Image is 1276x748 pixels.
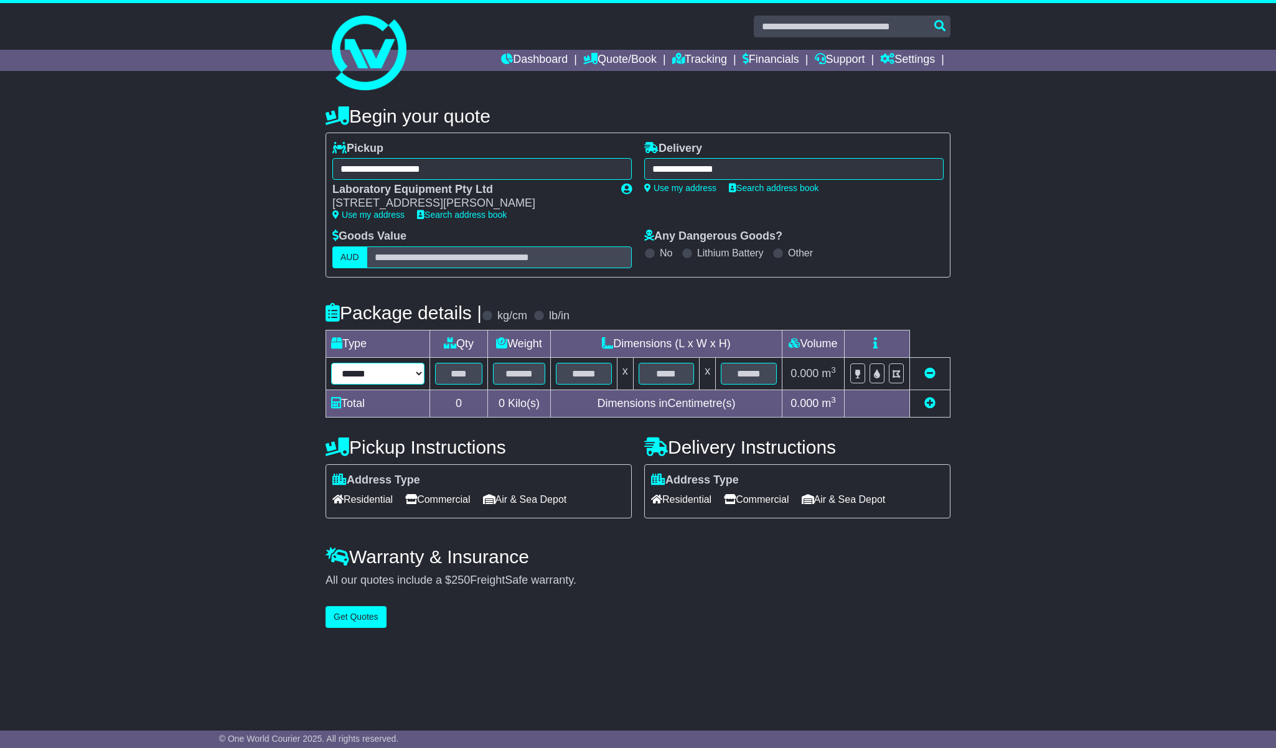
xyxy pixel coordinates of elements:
[700,357,716,390] td: x
[332,474,420,487] label: Address Type
[332,142,383,156] label: Pickup
[405,490,470,509] span: Commercial
[672,50,727,71] a: Tracking
[497,309,527,323] label: kg/cm
[326,546,950,567] h4: Warranty & Insurance
[651,474,739,487] label: Address Type
[332,230,406,243] label: Goods Value
[790,367,819,380] span: 0.000
[326,302,482,323] h4: Package details |
[815,50,865,71] a: Support
[483,490,567,509] span: Air & Sea Depot
[831,365,836,375] sup: 3
[550,390,782,417] td: Dimensions in Centimetre(s)
[822,397,836,409] span: m
[326,437,632,457] h4: Pickup Instructions
[822,367,836,380] span: m
[451,574,470,586] span: 250
[802,490,886,509] span: Air & Sea Depot
[488,330,551,357] td: Weight
[332,210,405,220] a: Use my address
[724,490,789,509] span: Commercial
[501,50,568,71] a: Dashboard
[488,390,551,417] td: Kilo(s)
[644,142,702,156] label: Delivery
[326,330,430,357] td: Type
[644,230,782,243] label: Any Dangerous Goods?
[219,734,399,744] span: © One World Courier 2025. All rights reserved.
[924,367,936,380] a: Remove this item
[924,397,936,409] a: Add new item
[430,390,488,417] td: 0
[782,330,844,357] td: Volume
[499,397,505,409] span: 0
[880,50,935,71] a: Settings
[332,490,393,509] span: Residential
[617,357,633,390] td: x
[583,50,657,71] a: Quote/Book
[550,330,782,357] td: Dimensions (L x W x H)
[644,183,716,193] a: Use my address
[326,106,950,126] h4: Begin your quote
[790,397,819,409] span: 0.000
[332,246,367,268] label: AUD
[651,490,711,509] span: Residential
[326,390,430,417] td: Total
[326,574,950,587] div: All our quotes include a $ FreightSafe warranty.
[644,437,950,457] h4: Delivery Instructions
[417,210,507,220] a: Search address book
[831,395,836,404] sup: 3
[660,247,672,259] label: No
[788,247,813,259] label: Other
[743,50,799,71] a: Financials
[332,197,609,210] div: [STREET_ADDRESS][PERSON_NAME]
[332,183,609,197] div: Laboratory Equipment Pty Ltd
[430,330,488,357] td: Qty
[326,606,387,628] button: Get Quotes
[697,247,764,259] label: Lithium Battery
[729,183,819,193] a: Search address book
[549,309,570,323] label: lb/in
